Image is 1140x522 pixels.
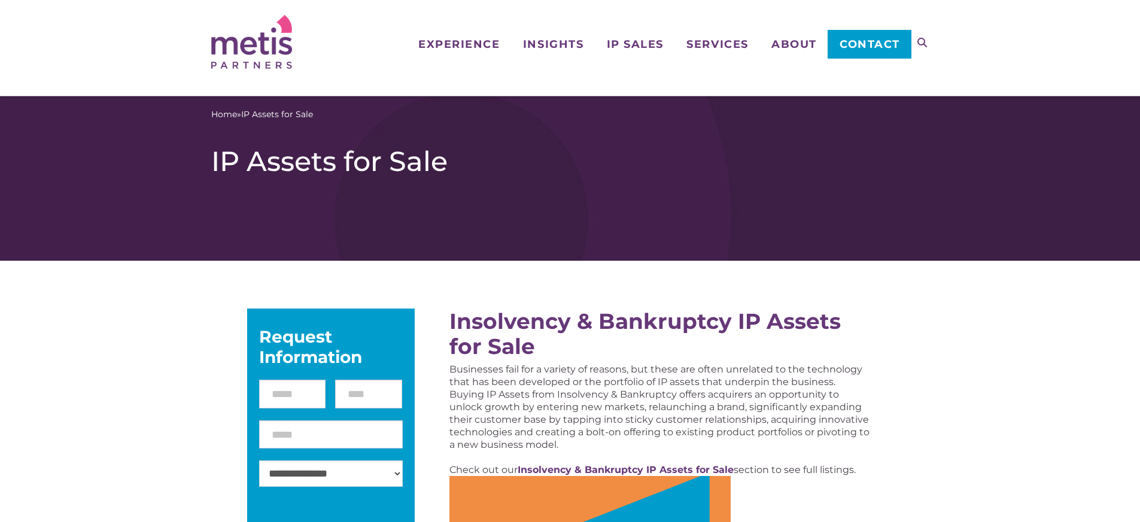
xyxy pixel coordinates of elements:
[686,39,748,50] span: Services
[840,39,900,50] span: Contact
[607,39,664,50] span: IP Sales
[449,463,870,476] p: Check out our section to see full listings.
[828,30,911,59] a: Contact
[518,464,734,475] a: Insolvency & Bankruptcy IP Assets for Sale
[771,39,817,50] span: About
[211,108,237,121] a: Home
[449,308,841,359] a: Insolvency & Bankruptcy IP Assets for Sale
[241,108,313,121] span: IP Assets for Sale
[418,39,500,50] span: Experience
[211,145,929,178] h1: IP Assets for Sale
[259,326,403,367] div: Request Information
[449,363,870,451] p: Businesses fail for a variety of reasons, but these are often unrelated to the technology that ha...
[211,108,313,121] span: »
[523,39,583,50] span: Insights
[211,15,292,69] img: Metis Partners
